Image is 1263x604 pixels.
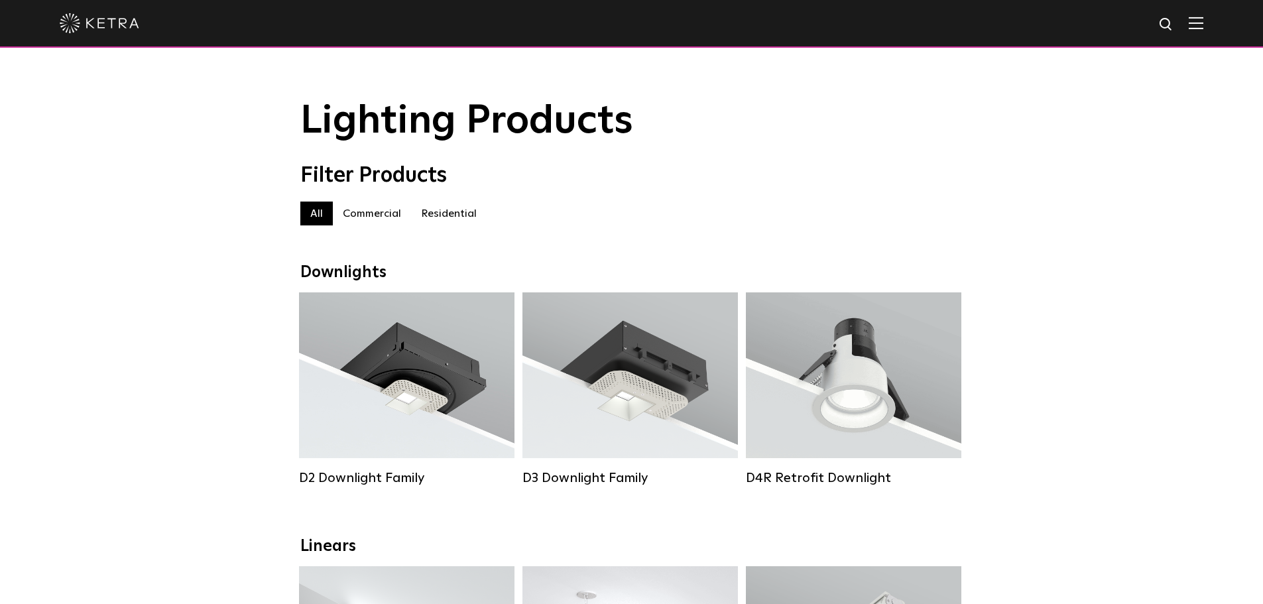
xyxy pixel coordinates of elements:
[1158,17,1175,33] img: search icon
[299,292,514,493] a: D2 Downlight Family Lumen Output:1200Colors:White / Black / Gloss Black / Silver / Bronze / Silve...
[300,202,333,225] label: All
[299,470,514,486] div: D2 Downlight Family
[333,202,411,225] label: Commercial
[746,292,961,493] a: D4R Retrofit Downlight Lumen Output:800Colors:White / BlackBeam Angles:15° / 25° / 40° / 60°Watta...
[411,202,487,225] label: Residential
[300,163,963,188] div: Filter Products
[522,470,738,486] div: D3 Downlight Family
[300,263,963,282] div: Downlights
[300,537,963,556] div: Linears
[746,470,961,486] div: D4R Retrofit Downlight
[1189,17,1203,29] img: Hamburger%20Nav.svg
[300,101,633,141] span: Lighting Products
[522,292,738,493] a: D3 Downlight Family Lumen Output:700 / 900 / 1100Colors:White / Black / Silver / Bronze / Paintab...
[60,13,139,33] img: ketra-logo-2019-white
